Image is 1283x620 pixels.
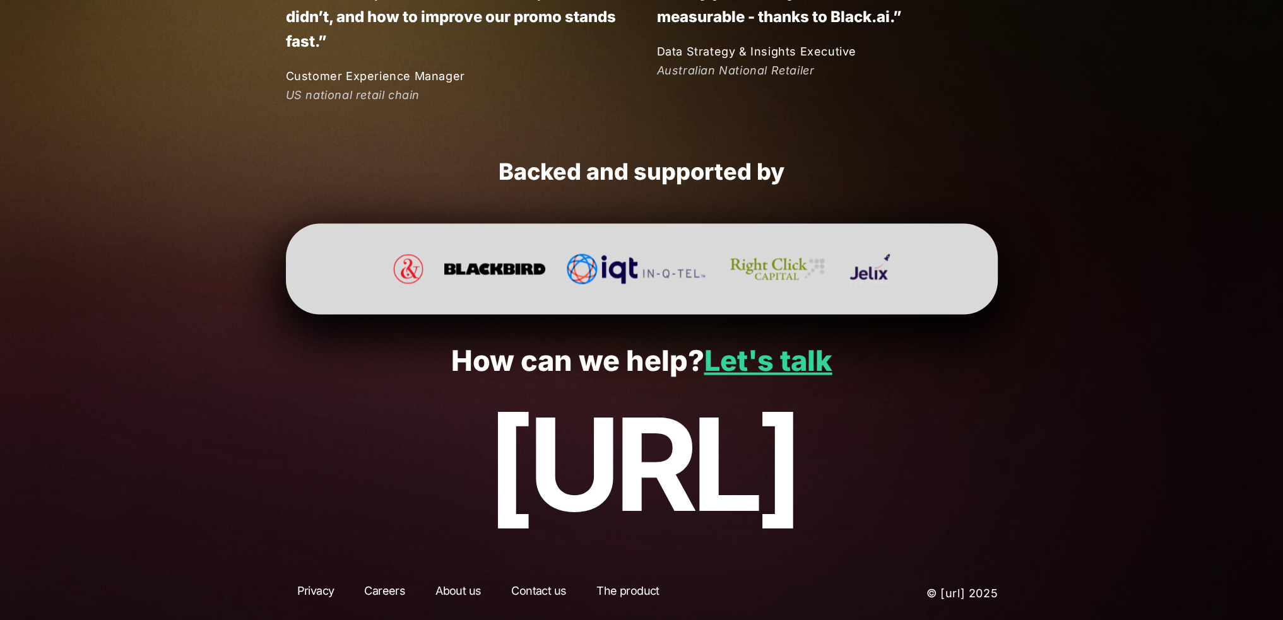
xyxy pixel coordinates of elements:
[38,392,1245,537] p: [URL]
[820,582,998,605] p: © [URL] 2025
[286,582,346,605] a: Privacy
[657,64,815,77] em: Australian National Retailer
[585,582,670,605] a: The product
[353,582,417,605] a: Careers
[286,158,998,186] h2: Backed and supported by
[566,254,705,284] img: In-Q-Tel (IQT)
[726,254,829,284] img: Right Click Capital Website
[424,582,492,605] a: About us
[704,343,832,378] a: Let's talk
[500,582,577,605] a: Contact us
[38,345,1245,377] p: How can we help?
[657,42,998,61] p: Data Strategy & Insights Executive
[849,254,890,284] img: Jelix Ventures Website
[286,88,420,102] em: US national retail chain
[444,254,545,284] img: Blackbird Ventures Website
[393,254,423,284] img: Pan Effect Website
[286,67,627,85] p: Customer Experience Manager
